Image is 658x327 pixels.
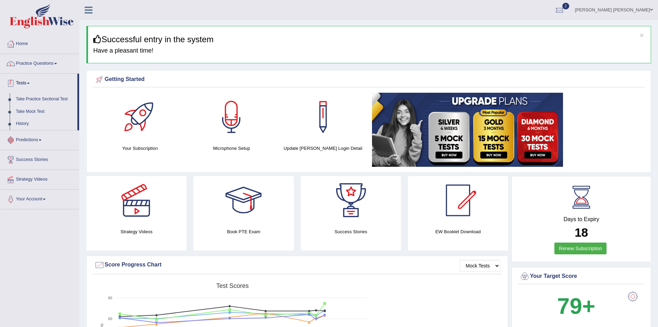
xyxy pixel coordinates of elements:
[0,54,79,71] a: Practice Questions
[98,145,182,152] h4: Your Subscription
[193,228,294,235] h4: Book PTE Exam
[13,106,77,118] a: Take Mock Test
[0,34,79,52] a: Home
[554,243,607,254] a: Renew Subscription
[94,74,643,85] div: Getting Started
[108,296,112,300] text: 90
[0,74,77,91] a: Tests
[93,47,646,54] h4: Have a pleasant time!
[13,93,77,106] a: Take Practice Sectional Test
[575,226,588,239] b: 18
[372,93,563,167] img: small5.jpg
[0,190,79,207] a: Your Account
[557,293,595,319] b: 79+
[640,31,644,39] button: ×
[0,170,79,187] a: Strategy Videos
[281,145,365,152] h4: Update [PERSON_NAME] Login Detail
[519,271,643,282] div: Your Target Score
[13,118,77,130] a: History
[301,228,401,235] h4: Success Stories
[93,35,646,44] h3: Successful entry in the system
[408,228,508,235] h4: EW Booklet Download
[108,317,112,321] text: 60
[216,282,249,289] tspan: Test scores
[562,3,569,9] span: 2
[94,260,500,270] div: Score Progress Chart
[86,228,187,235] h4: Strategy Videos
[0,150,79,167] a: Success Stories
[0,130,79,148] a: Predictions
[189,145,274,152] h4: Microphone Setup
[519,216,643,222] h4: Days to Expiry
